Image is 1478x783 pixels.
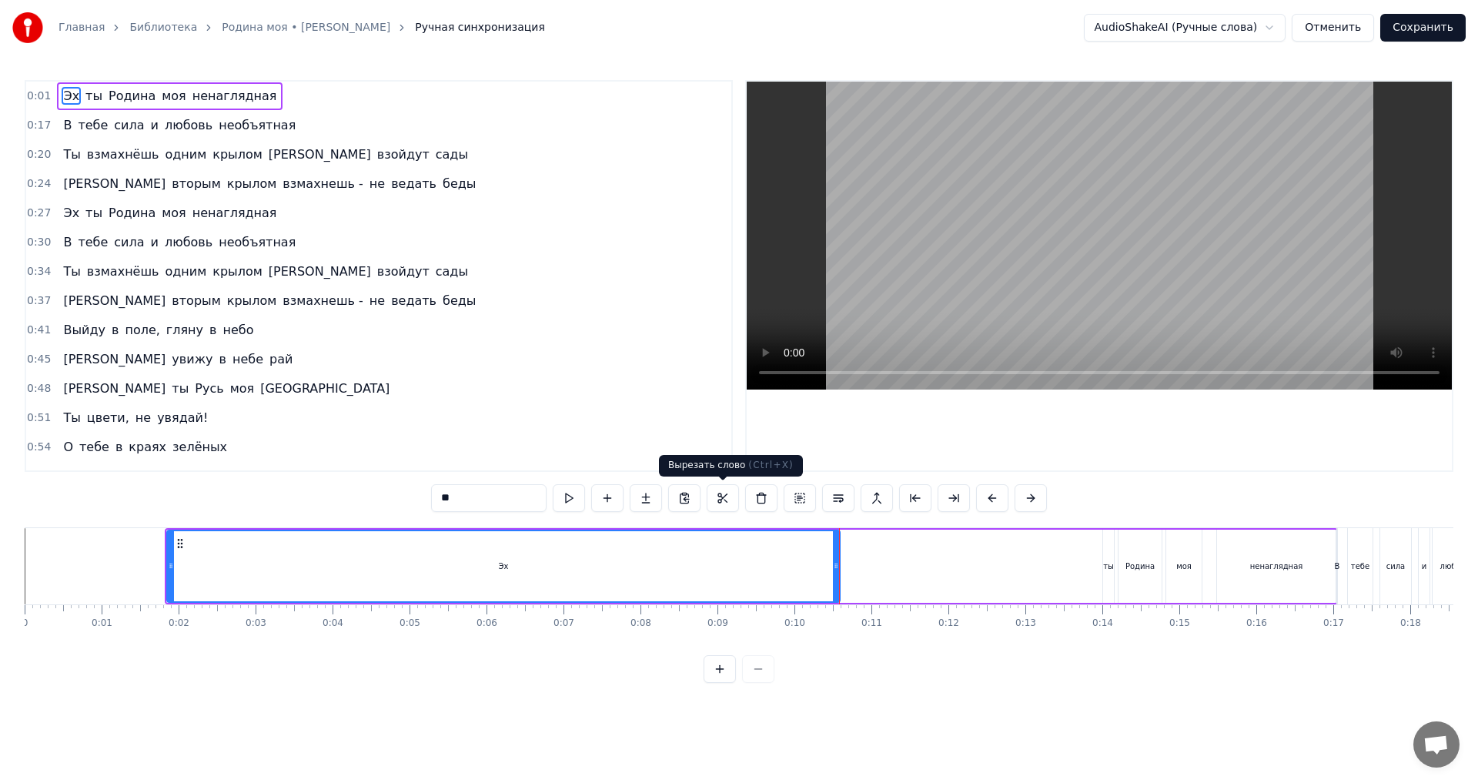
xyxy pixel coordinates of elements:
div: 0:11 [861,617,882,630]
span: моя [160,204,187,222]
span: тебе [78,438,111,456]
span: Ты [62,146,82,163]
div: 0:06 [477,617,497,630]
span: рай [268,350,294,368]
span: ведать [390,292,438,310]
div: 0:07 [553,617,574,630]
span: и [149,116,160,134]
span: 0:51 [27,410,51,426]
span: любовь [163,116,214,134]
span: в [114,438,124,456]
div: Эх [499,560,509,572]
div: 0:05 [400,617,420,630]
span: ты [84,204,104,222]
span: моя [160,87,187,105]
span: Ручная синхронизация [415,20,545,35]
span: Пели- [62,467,102,485]
span: ты [170,380,190,397]
span: 0:30 [27,235,51,250]
span: не [134,409,152,427]
span: Эх [62,87,81,105]
span: 0:54 [27,440,51,455]
span: взойдут [376,146,431,163]
a: Библиотека [129,20,197,35]
span: Выйду [62,321,107,339]
span: взмахнёшь [85,263,161,280]
span: 0:48 [27,381,51,397]
span: увядай! [155,409,209,427]
div: 0:08 [630,617,651,630]
span: сады [434,146,470,163]
div: ты [1103,560,1114,572]
div: 0:03 [246,617,266,630]
div: В [1335,560,1340,572]
span: 0:24 [27,176,51,192]
a: Родина моя • [PERSON_NAME] [222,20,390,35]
span: крылом [226,292,279,310]
div: 0:16 [1246,617,1267,630]
span: в [110,321,120,339]
span: увижу [170,350,214,368]
span: Эх [62,204,81,222]
div: 0:18 [1400,617,1421,630]
span: О [62,438,75,456]
div: 0:15 [1169,617,1190,630]
span: взойдут [376,263,431,280]
span: необъятная [217,116,297,134]
span: в [208,321,218,339]
span: вторым [170,175,222,192]
span: Родина [107,204,157,222]
button: Сохранить [1380,14,1466,42]
span: 0:45 [27,352,51,367]
span: ненаглядная [191,87,279,105]
a: Главная [59,20,105,35]
div: моя [1176,560,1192,572]
div: 0:12 [938,617,959,630]
span: [GEOGRAPHIC_DATA] [259,380,391,397]
span: Родина [107,87,157,105]
span: 0:41 [27,323,51,338]
div: 0 [22,617,28,630]
span: гляну [165,321,205,339]
span: небе [231,350,265,368]
button: Отменить [1292,14,1374,42]
span: зелёных [171,438,229,456]
span: взмахнёшь [85,146,161,163]
span: поле, [123,321,161,339]
span: сады [434,263,470,280]
img: youka [12,12,43,43]
span: ведать [390,175,438,192]
span: беды [441,292,477,310]
span: [PERSON_NAME] [267,263,373,280]
span: ненаглядная [191,204,279,222]
span: в [218,350,228,368]
span: необъятная [217,233,297,251]
span: моя [229,380,256,397]
span: Ты [62,409,82,427]
div: 0:13 [1015,617,1036,630]
span: 0:01 [27,89,51,104]
span: 0:27 [27,206,51,221]
span: 0:17 [27,118,51,133]
span: [PERSON_NAME] [267,146,373,163]
span: крылом [211,263,264,280]
span: вторым [170,292,222,310]
span: и [149,233,160,251]
span: [PERSON_NAME] [62,350,167,368]
div: ненаглядная [1250,560,1303,572]
span: любовь [163,233,214,251]
span: краях [127,438,168,456]
span: одним [164,146,209,163]
span: 0:58 [27,469,51,484]
span: не [368,292,386,310]
nav: breadcrumb [59,20,545,35]
span: [PERSON_NAME] [62,292,167,310]
div: Открытый чат [1413,721,1460,768]
div: 0:01 [92,617,112,630]
div: 0:02 [169,617,189,630]
div: и [1422,560,1427,572]
span: сила [112,116,145,134]
span: сила [112,233,145,251]
span: Русь [193,380,225,397]
span: небо [221,321,255,339]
